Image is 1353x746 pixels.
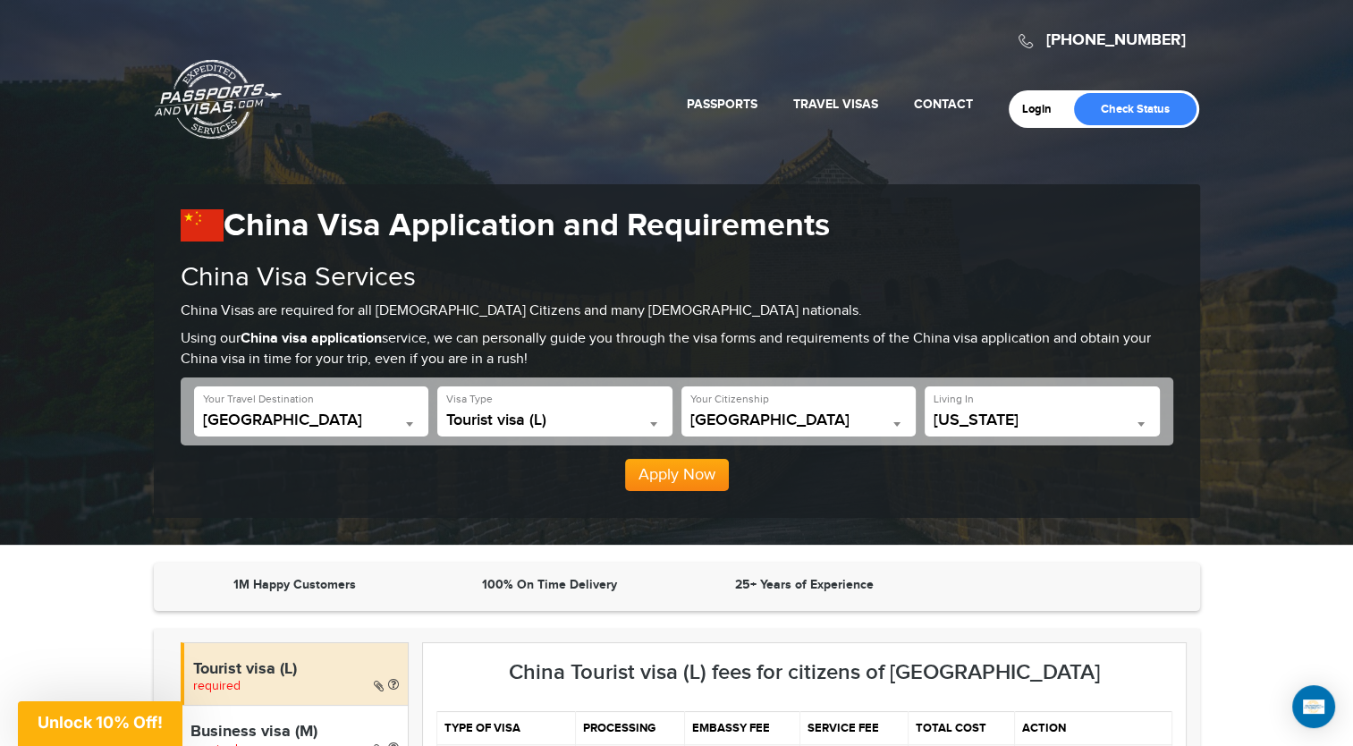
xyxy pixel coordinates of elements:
p: China Visas are required for all [DEMOGRAPHIC_DATA] Citizens and many [DEMOGRAPHIC_DATA] nationals. [181,301,1173,322]
span: China [203,411,420,437]
label: Living In [934,392,974,407]
h3: China Tourist visa (L) fees for citizens of [GEOGRAPHIC_DATA] [436,661,1172,684]
iframe: Customer reviews powered by Trustpilot [936,576,1182,598]
button: Apply Now [625,459,729,491]
span: required [193,679,241,693]
h4: Business visa (M) [190,724,399,742]
th: Service fee [800,711,909,744]
label: Your Travel Destination [203,392,314,407]
h1: China Visa Application and Requirements [181,207,1173,245]
span: China [203,411,420,429]
span: Tourist visa (L) [446,411,664,429]
a: Contact [914,97,973,112]
strong: 100% On Time Delivery [482,577,617,592]
th: Processing [575,711,684,744]
h4: Tourist visa (L) [193,661,399,679]
th: Embassy fee [684,711,799,744]
a: Login [1022,102,1064,116]
div: Unlock 10% Off! [18,701,182,746]
th: Action [1015,711,1171,744]
strong: China visa application [241,330,382,347]
strong: 1M Happy Customers [233,577,356,592]
h2: China Visa Services [181,263,1173,292]
span: United States [690,411,908,437]
span: United States [690,411,908,429]
a: Check Status [1074,93,1197,125]
th: Total cost [908,711,1014,744]
label: Visa Type [446,392,493,407]
a: Passports [687,97,757,112]
label: Your Citizenship [690,392,769,407]
div: Open Intercom Messenger [1292,685,1335,728]
span: California [934,411,1151,437]
a: Travel Visas [793,97,878,112]
span: Unlock 10% Off! [38,713,163,732]
span: Tourist visa (L) [446,411,664,437]
a: [PHONE_NUMBER] [1046,30,1186,50]
th: Type of visa [436,711,575,744]
a: Passports & [DOMAIN_NAME] [155,59,282,140]
span: California [934,411,1151,429]
strong: 25+ Years of Experience [735,577,874,592]
p: Using our service, we can personally guide you through the visa forms and requirements of the Chi... [181,329,1173,370]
